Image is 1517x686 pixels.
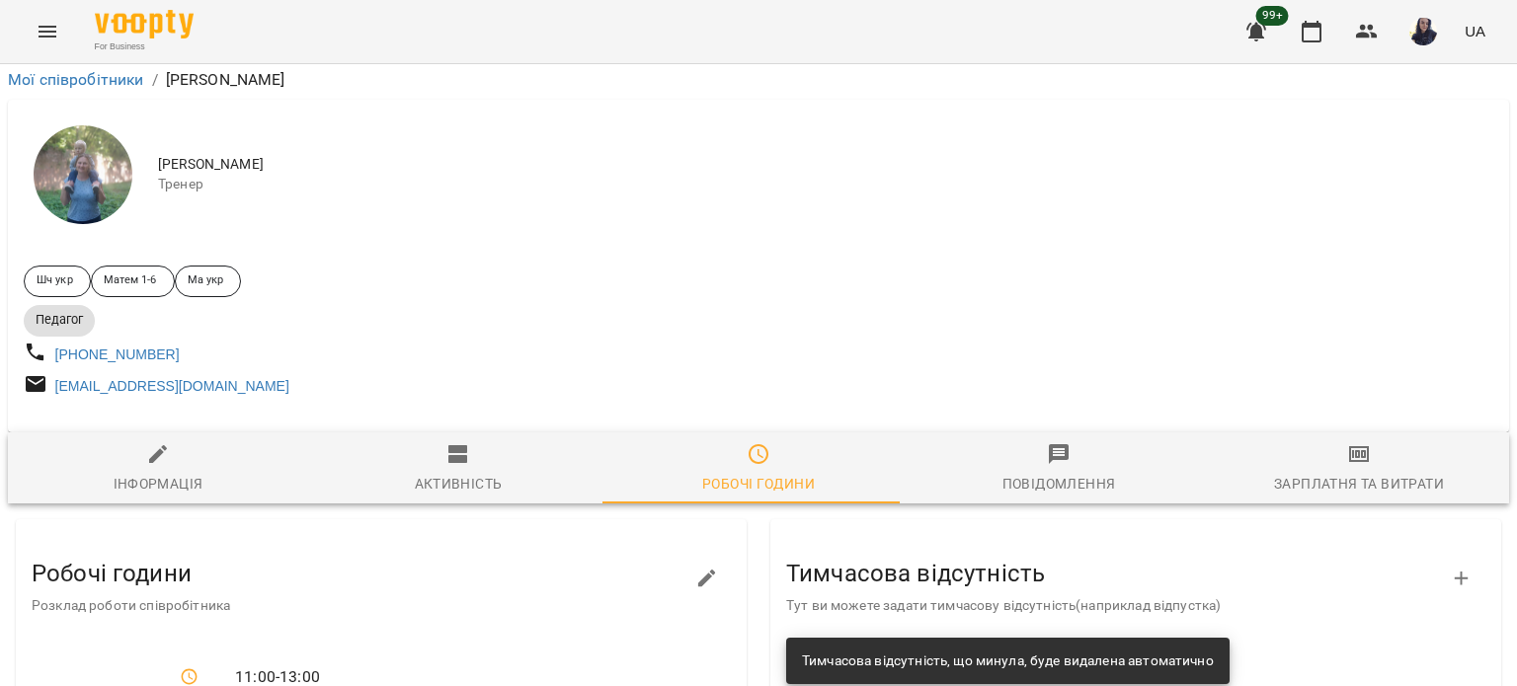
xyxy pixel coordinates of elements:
div: Тимчасова відсутність, що минула, буде видалена автоматично [802,644,1214,679]
button: UA [1457,13,1493,49]
div: Зарплатня та Витрати [1274,472,1444,495]
img: de66a22b4ea812430751315b74cfe34b.jpg [1409,18,1437,45]
img: Voopty Logo [95,10,194,38]
span: UA [1465,21,1485,41]
span: 99+ [1256,6,1289,26]
img: Оладько Марія [34,125,132,224]
p: Ма укр [188,272,224,289]
div: Повідомлення [1002,472,1116,495]
a: [EMAIL_ADDRESS][DOMAIN_NAME] [55,378,289,394]
p: [PERSON_NAME] [166,68,285,92]
a: [PHONE_NUMBER] [55,346,180,362]
span: Педагог [24,311,95,329]
button: Menu [24,8,71,55]
p: Розклад роботи співробітника [32,596,699,616]
div: Активність [415,472,503,495]
div: Робочі години [702,472,815,495]
p: Тут ви можете задати тимчасову відсутність(наприклад відпустка) [786,596,1454,616]
nav: breadcrumb [8,68,1509,92]
p: Матем 1-6 [104,272,157,289]
h3: Тимчасова відсутність [786,561,1454,586]
h3: Робочі години [32,561,699,586]
span: For Business [95,40,194,53]
p: Шч укр [37,272,73,289]
span: [PERSON_NAME] [158,155,1493,175]
span: Тренер [158,175,1493,194]
li: / [152,68,158,92]
a: Мої співробітники [8,70,144,89]
div: Інформація [114,472,203,495]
